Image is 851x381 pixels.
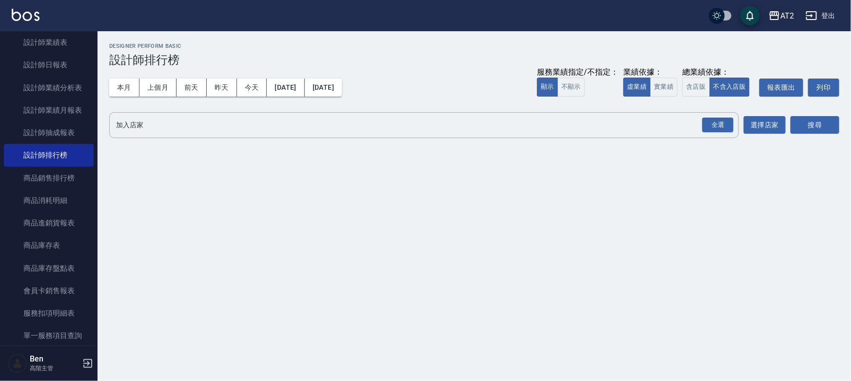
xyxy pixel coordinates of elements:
button: AT2 [765,6,798,26]
button: 實業績 [650,78,677,97]
button: 顯示 [537,78,558,97]
a: 會員卡銷售報表 [4,280,94,302]
a: 設計師日報表 [4,54,94,76]
a: 商品消耗明細 [4,189,94,212]
img: Logo [12,9,40,21]
input: 店家名稱 [114,117,720,134]
a: 設計師業績分析表 [4,77,94,99]
p: 高階主管 [30,364,79,373]
div: AT2 [780,10,794,22]
button: 報表匯出 [759,79,803,97]
button: 虛業績 [623,78,651,97]
button: save [740,6,760,25]
button: 選擇店家 [744,116,786,134]
a: 商品銷售排行榜 [4,167,94,189]
img: Person [8,354,27,373]
button: 不含入店販 [710,78,750,97]
h3: 設計師排行榜 [109,53,839,67]
button: 含店販 [682,78,710,97]
button: 今天 [237,79,267,97]
a: 服務扣項明細表 [4,302,94,324]
a: 單一服務項目查詢 [4,324,94,347]
button: 上個月 [139,79,177,97]
a: 設計師抽成報表 [4,121,94,144]
button: 前天 [177,79,207,97]
a: 商品進銷貨報表 [4,212,94,234]
a: 設計師排行榜 [4,144,94,166]
div: 服務業績指定/不指定： [537,67,618,78]
button: [DATE] [267,79,304,97]
div: 業績依據： [623,67,677,78]
button: Open [700,116,735,135]
button: 登出 [802,7,839,25]
button: 搜尋 [791,116,839,134]
div: 全選 [702,118,733,133]
button: 不顯示 [557,78,585,97]
h5: Ben [30,354,79,364]
div: 總業績依據： [682,67,754,78]
button: 列印 [808,79,839,97]
a: 設計師業績月報表 [4,99,94,121]
button: [DATE] [305,79,342,97]
button: 本月 [109,79,139,97]
button: 昨天 [207,79,237,97]
a: 商品庫存表 [4,234,94,257]
a: 設計師業績表 [4,31,94,54]
a: 商品庫存盤點表 [4,257,94,280]
h2: Designer Perform Basic [109,43,839,49]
